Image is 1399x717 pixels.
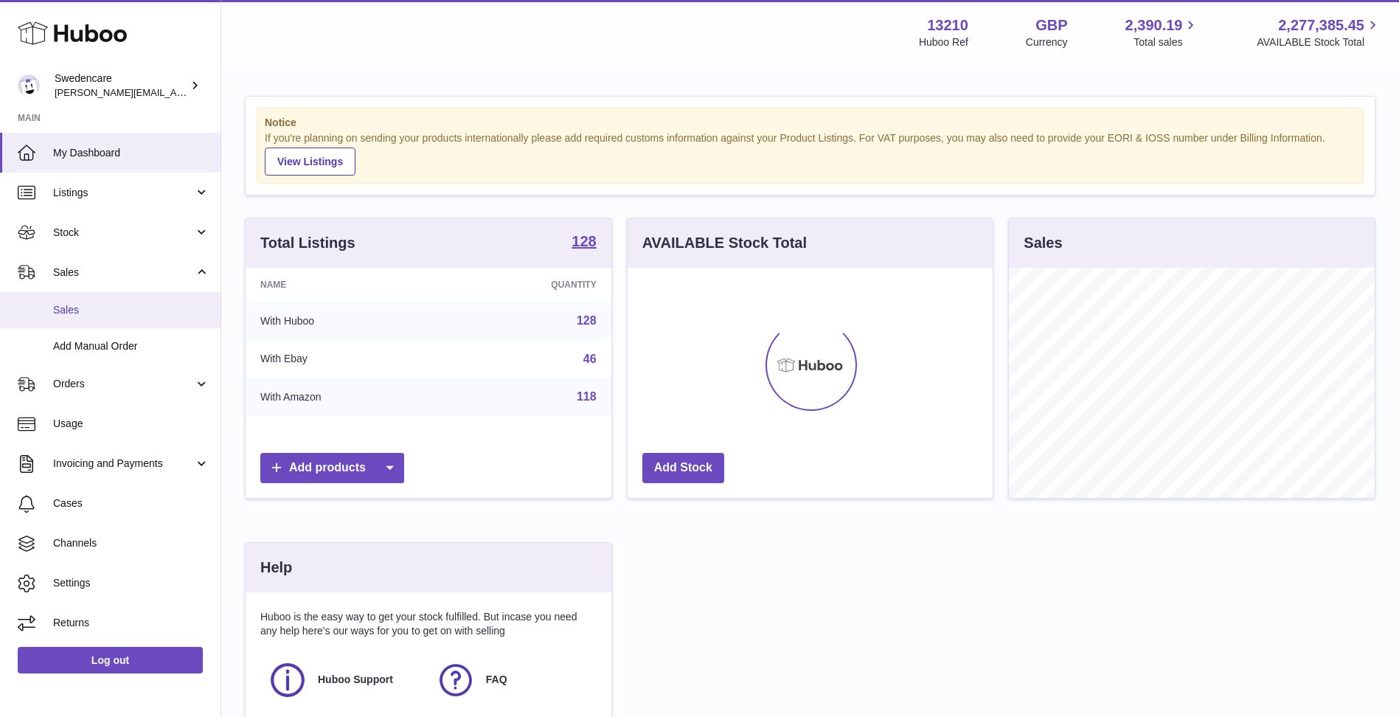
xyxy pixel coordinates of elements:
[436,660,589,700] a: FAQ
[1257,15,1381,49] a: 2,277,385.45 AVAILABLE Stock Total
[1257,35,1381,49] span: AVAILABLE Stock Total
[1125,15,1200,49] a: 2,390.19 Total sales
[246,340,445,378] td: With Ebay
[486,673,507,687] span: FAQ
[265,131,1355,176] div: If you're planning on sending your products internationally please add required customs informati...
[53,303,209,317] span: Sales
[55,86,375,98] span: [PERSON_NAME][EMAIL_ADDRESS][PERSON_NAME][DOMAIN_NAME]
[1278,15,1364,35] span: 2,277,385.45
[53,536,209,550] span: Channels
[919,35,968,49] div: Huboo Ref
[1026,35,1068,49] div: Currency
[260,558,292,578] h3: Help
[445,268,611,302] th: Quantity
[577,390,597,403] a: 118
[1125,15,1183,35] span: 2,390.19
[53,496,209,510] span: Cases
[53,339,209,353] span: Add Manual Order
[318,673,393,687] span: Huboo Support
[572,234,596,252] a: 128
[53,226,194,240] span: Stock
[268,660,421,700] a: Huboo Support
[246,268,445,302] th: Name
[577,314,597,327] a: 128
[18,75,40,97] img: daniel.corbridge@swedencare.co.uk
[53,266,194,280] span: Sales
[642,233,807,253] h3: AVAILABLE Stock Total
[18,647,203,673] a: Log out
[53,186,194,200] span: Listings
[246,302,445,340] td: With Huboo
[246,378,445,416] td: With Amazon
[260,453,404,483] a: Add products
[260,233,355,253] h3: Total Listings
[1035,15,1067,35] strong: GBP
[53,616,209,630] span: Returns
[927,15,968,35] strong: 13210
[265,116,1355,130] strong: Notice
[1024,233,1062,253] h3: Sales
[53,457,194,471] span: Invoicing and Payments
[260,610,597,638] p: Huboo is the easy way to get your stock fulfilled. But incase you need any help here's our ways f...
[583,353,597,365] a: 46
[53,417,209,431] span: Usage
[572,234,596,249] strong: 128
[642,453,724,483] a: Add Stock
[1134,35,1199,49] span: Total sales
[53,146,209,160] span: My Dashboard
[53,377,194,391] span: Orders
[265,148,355,176] a: View Listings
[53,576,209,590] span: Settings
[55,72,187,100] div: Swedencare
